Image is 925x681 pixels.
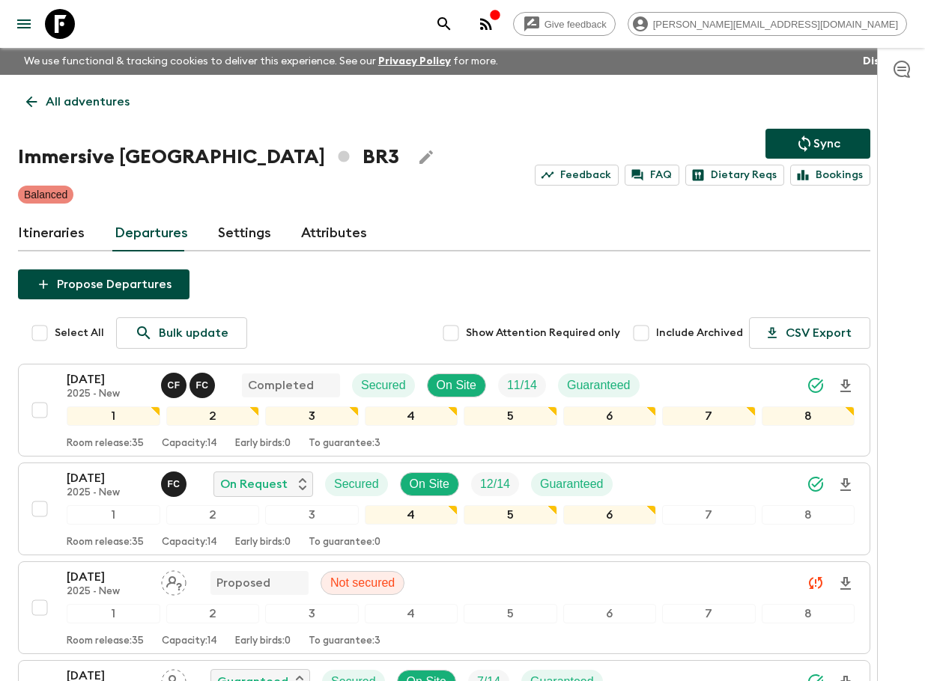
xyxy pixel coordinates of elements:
svg: Synced Successfully [807,376,825,394]
p: Bulk update [159,324,228,342]
p: [DATE] [67,469,149,487]
a: Privacy Policy [378,56,451,67]
div: Trip Fill [498,373,546,397]
p: F C [167,478,180,490]
div: 8 [762,505,855,525]
p: We use functional & tracking cookies to deliver this experience. See our for more. [18,48,504,75]
div: 3 [265,505,359,525]
a: Settings [218,216,271,251]
p: Early birds: 0 [235,438,291,450]
span: Give feedback [536,19,615,30]
div: 7 [662,505,756,525]
p: 2025 - New [67,586,149,598]
p: To guarantee: 3 [309,438,380,450]
button: FC [161,471,189,497]
div: 8 [762,604,855,623]
p: On Site [410,475,449,493]
div: 6 [563,604,657,623]
div: 2 [166,505,260,525]
p: To guarantee: 0 [309,537,380,549]
p: 2025 - New [67,388,149,400]
svg: Download Onboarding [837,476,855,494]
button: Propose Departures [18,269,189,299]
span: Assign pack leader [161,575,186,587]
p: Capacity: 14 [162,635,217,647]
div: 1 [67,406,160,426]
div: 4 [365,505,458,525]
div: 3 [265,406,359,426]
p: Guaranteed [567,376,631,394]
a: FAQ [625,165,679,186]
div: 1 [67,505,160,525]
a: All adventures [18,87,138,117]
p: Room release: 35 [67,537,144,549]
div: 7 [662,604,756,623]
a: Feedback [535,165,619,186]
div: 3 [265,604,359,623]
p: Secured [361,376,406,394]
p: Balanced [24,187,67,202]
a: Departures [115,216,188,251]
p: Capacity: 14 [162,438,217,450]
p: All adventures [46,93,130,111]
div: 4 [365,604,458,623]
p: On Site [437,376,476,394]
button: Dismiss [859,51,907,72]
p: Early birds: 0 [235,537,291,549]
h1: Immersive [GEOGRAPHIC_DATA] BR3 [18,142,399,172]
p: [DATE] [67,370,149,388]
span: Clarissa Fusco, Felipe Cavalcanti [161,377,218,389]
span: Select All [55,326,104,340]
p: [DATE] [67,568,149,586]
p: 12 / 14 [480,475,510,493]
svg: Synced Successfully [807,475,825,493]
p: 2025 - New [67,487,149,499]
button: search adventures [429,9,459,39]
span: [PERSON_NAME][EMAIL_ADDRESS][DOMAIN_NAME] [645,19,906,30]
p: Room release: 35 [67,635,144,647]
div: 4 [365,406,458,426]
p: Guaranteed [540,475,604,493]
p: Secured [334,475,379,493]
svg: Download Onboarding [837,377,855,395]
svg: Download Onboarding [837,575,855,593]
p: Early birds: 0 [235,635,291,647]
span: Show Attention Required only [466,326,620,340]
div: Not secured [321,571,404,595]
a: Dietary Reqs [685,165,784,186]
div: 6 [563,505,657,525]
a: Attributes [301,216,367,251]
div: [PERSON_NAME][EMAIL_ADDRESS][DOMAIN_NAME] [628,12,907,36]
div: 5 [464,406,557,426]
p: Capacity: 14 [162,537,217,549]
div: 2 [166,604,260,623]
div: 2 [166,406,260,426]
p: 11 / 14 [507,376,537,394]
p: To guarantee: 3 [309,635,380,647]
a: Bookings [790,165,870,186]
div: On Site [400,472,459,496]
div: On Site [427,373,486,397]
button: [DATE]2025 - NewAssign pack leaderProposedNot secured12345678Room release:35Capacity:14Early bird... [18,561,870,654]
a: Itineraries [18,216,85,251]
div: Trip Fill [471,472,519,496]
div: Secured [325,472,388,496]
span: Felipe Cavalcanti [161,476,189,488]
p: On Request [220,475,288,493]
button: CSV Export [749,317,870,349]
span: Include Archived [656,326,743,340]
div: 5 [464,604,557,623]
p: Proposed [216,574,270,592]
a: Bulk update [116,317,247,349]
p: Room release: 35 [67,438,144,450]
div: 6 [563,406,657,426]
div: 8 [762,406,855,426]
div: 5 [464,505,557,525]
p: Completed [248,376,314,394]
p: Not secured [330,574,395,592]
button: Sync adventure departures to the booking engine [765,129,870,159]
button: [DATE]2025 - NewFelipe CavalcantiOn RequestSecuredOn SiteTrip FillGuaranteed12345678Room release:... [18,462,870,555]
button: [DATE]2025 - NewClarissa Fusco, Felipe CavalcantiCompletedSecuredOn SiteTrip FillGuaranteed123456... [18,364,870,456]
button: Edit Adventure Title [411,142,441,172]
svg: Unable to sync - Check prices and secured [807,574,825,592]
